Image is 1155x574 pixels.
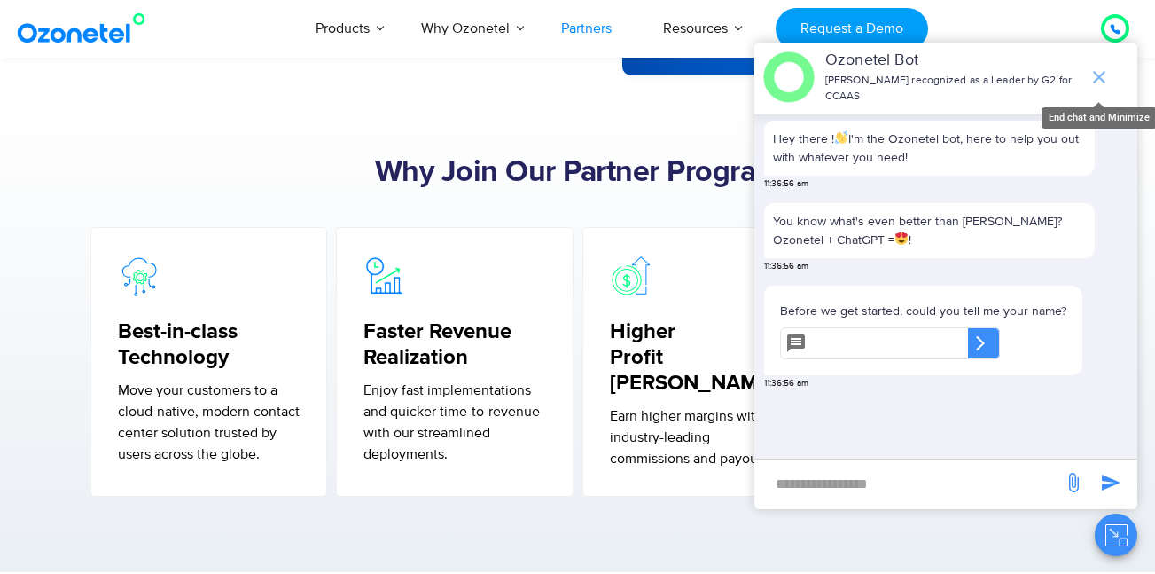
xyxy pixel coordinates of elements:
p: Before we get started, could you tell me your name? [780,302,1066,320]
span: send message [1093,465,1128,500]
h5: Faster Revenue Realization [363,319,546,371]
p: Ozonetel Bot [825,49,1080,73]
p: You know what's even better than [PERSON_NAME]? Ozonetel + ChatGPT = ! [773,212,1086,249]
img: 👋 [835,131,847,144]
p: Move your customers to a cloud-native, modern contact center solution trusted by users across the... [118,380,300,465]
h5: Best-in-class Technology [118,319,300,371]
span: 11:36:56 am [764,260,808,273]
img: header [763,51,815,103]
p: Earn higher margins with our industry-leading commissions and payouts. [610,405,792,469]
p: [PERSON_NAME] recognized as a Leader by G2 for CCAAS [825,73,1080,105]
p: Enjoy fast implementations and quicker time-to-revenue with our streamlined deployments. [363,380,546,465]
img: 😍 [895,232,908,245]
p: Hey there ! I'm the Ozonetel bot, here to help you out with whatever you need! [773,130,1086,167]
span: 11:36:56 am [764,377,808,390]
span: send message [1056,465,1091,500]
h2: Why Join Our Partner Program [86,155,1070,191]
span: 11:36:56 am [764,177,808,191]
div: new-msg-input [763,468,1054,500]
h5: Higher Profit [PERSON_NAME] [610,319,792,396]
span: end chat or minimize [1081,59,1117,95]
a: Request a Demo [776,8,927,50]
button: Close chat [1095,514,1137,556]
